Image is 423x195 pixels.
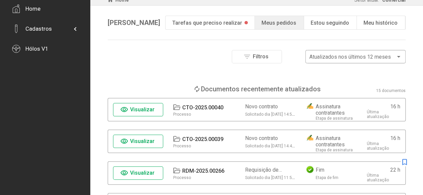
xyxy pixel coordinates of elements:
mat-icon: folder_open [173,167,181,175]
button: Filtros [232,50,282,63]
div: Última atualização [367,141,400,151]
button: Visualizar [113,166,163,180]
mat-icon: filter_list [243,53,251,61]
div: Assinatura contratantes [316,135,357,148]
div: Estou seguindo [311,20,349,26]
div: CTO-2025.00040 [182,104,223,111]
div: Processo [173,112,191,117]
div: Home [25,5,40,12]
div: Processo [173,175,191,180]
span: Visualizar [130,170,154,176]
div: Etapa de assinatura [316,148,353,152]
div: 16 h [390,103,400,110]
div: Última atualização [367,110,400,119]
div: Assinatura contratantes [316,103,357,116]
div: Etapa de fim [316,175,338,180]
span: Visualizar [130,106,154,113]
mat-icon: bookmark [401,158,409,166]
div: Fim [316,167,324,173]
span: Filtros [253,53,269,60]
div: Hólos V1 [25,45,48,52]
div: Tarefas que preciso realizar [172,20,242,26]
div: Processo [173,144,191,148]
mat-icon: folder_open [173,135,181,143]
span: [PERSON_NAME] [108,19,160,27]
div: 16 h [390,135,400,141]
div: Cadastros [25,25,52,32]
mat-icon: visibility [120,169,128,177]
div: Etapa de assinatura [316,116,353,121]
div: Documentos recentemente atualizados [201,85,321,93]
div: Novo contrato [245,135,278,141]
div: RDM-2025.00266 [182,168,224,174]
button: Visualizar [113,103,163,116]
div: CTO-2025.00039 [182,136,223,142]
span: Atualizados nos últimos 12 meses [309,54,391,60]
div: Última atualização [367,173,400,182]
div: 15 documentos [376,88,406,93]
div: 22 h [390,167,400,173]
mat-icon: visibility [120,137,128,145]
mat-icon: visibility [120,106,128,114]
mat-icon: folder_open [173,103,181,111]
div: Novo contrato [245,103,278,110]
span: Visualizar [130,138,154,144]
div: Meu histórico [363,20,398,26]
div: Requisição de materiais [245,167,296,173]
mat-icon: loop [193,85,201,93]
div: Meus pedidos [261,20,296,26]
mat-expansion-panel-header: Cadastros [12,19,78,39]
button: Visualizar [113,135,163,148]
